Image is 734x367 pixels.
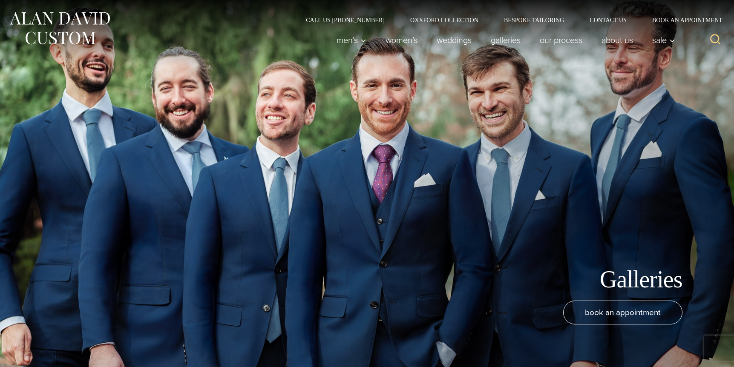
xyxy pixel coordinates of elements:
[577,17,639,23] a: Contact Us
[337,36,366,44] span: Men’s
[705,30,725,50] button: View Search Form
[481,32,530,49] a: Galleries
[376,32,427,49] a: Women’s
[293,17,725,23] nav: Secondary Navigation
[327,32,680,49] nav: Primary Navigation
[652,36,675,44] span: Sale
[491,17,577,23] a: Bespoke Tailoring
[293,17,397,23] a: Call Us [PHONE_NUMBER]
[600,265,682,294] h1: Galleries
[639,17,725,23] a: Book an Appointment
[427,32,481,49] a: weddings
[563,301,682,324] a: book an appointment
[585,306,661,318] span: book an appointment
[592,32,643,49] a: About Us
[9,9,111,47] img: Alan David Custom
[530,32,592,49] a: Our Process
[397,17,491,23] a: Oxxford Collection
